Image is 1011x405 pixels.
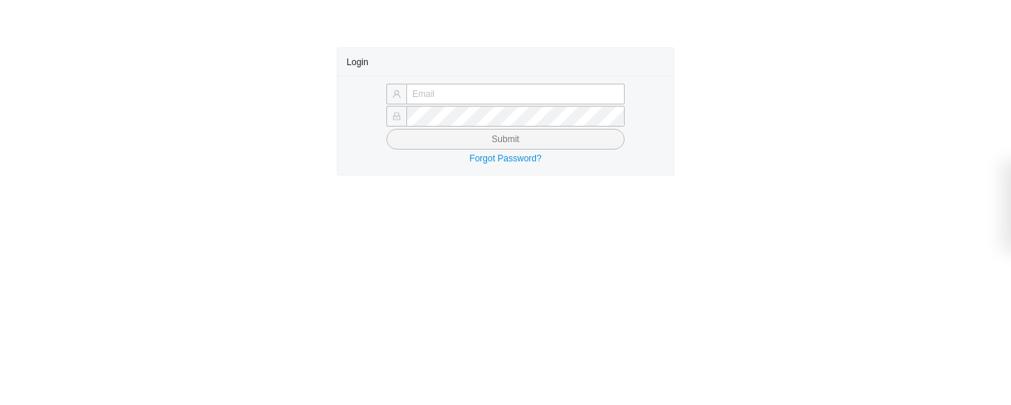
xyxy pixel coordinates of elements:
[392,90,401,98] span: user
[346,48,664,76] div: Login
[386,129,625,150] button: Submit
[406,84,625,104] input: Email
[392,112,401,121] span: lock
[469,153,541,164] a: Forgot Password?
